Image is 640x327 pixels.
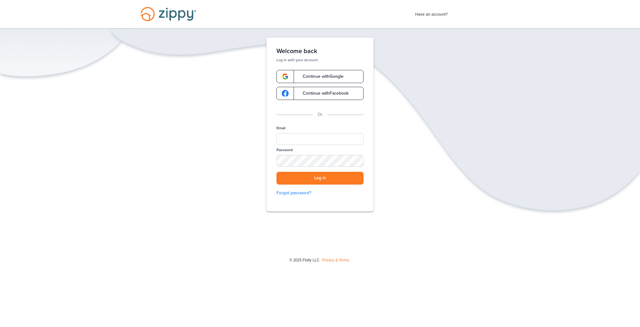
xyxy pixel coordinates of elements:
p: Log in with your account. [276,57,364,62]
p: Or [318,111,323,118]
span: © 2025 Floify LLC [289,258,319,262]
input: Password [276,155,364,167]
a: google-logoContinue withGoogle [276,70,364,83]
a: Forgot password? [276,190,364,196]
input: Email [276,133,364,145]
img: google-logo [282,73,289,80]
span: Continue with Facebook [296,91,349,96]
span: Have an account? [415,8,448,18]
label: Email [276,126,286,131]
label: Password [276,147,293,153]
span: Continue with Google [296,74,344,79]
img: google-logo [282,90,289,97]
h1: Welcome back [276,47,364,55]
a: Privacy & Terms [322,258,349,262]
button: Log in [276,172,364,185]
a: google-logoContinue withFacebook [276,87,364,100]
